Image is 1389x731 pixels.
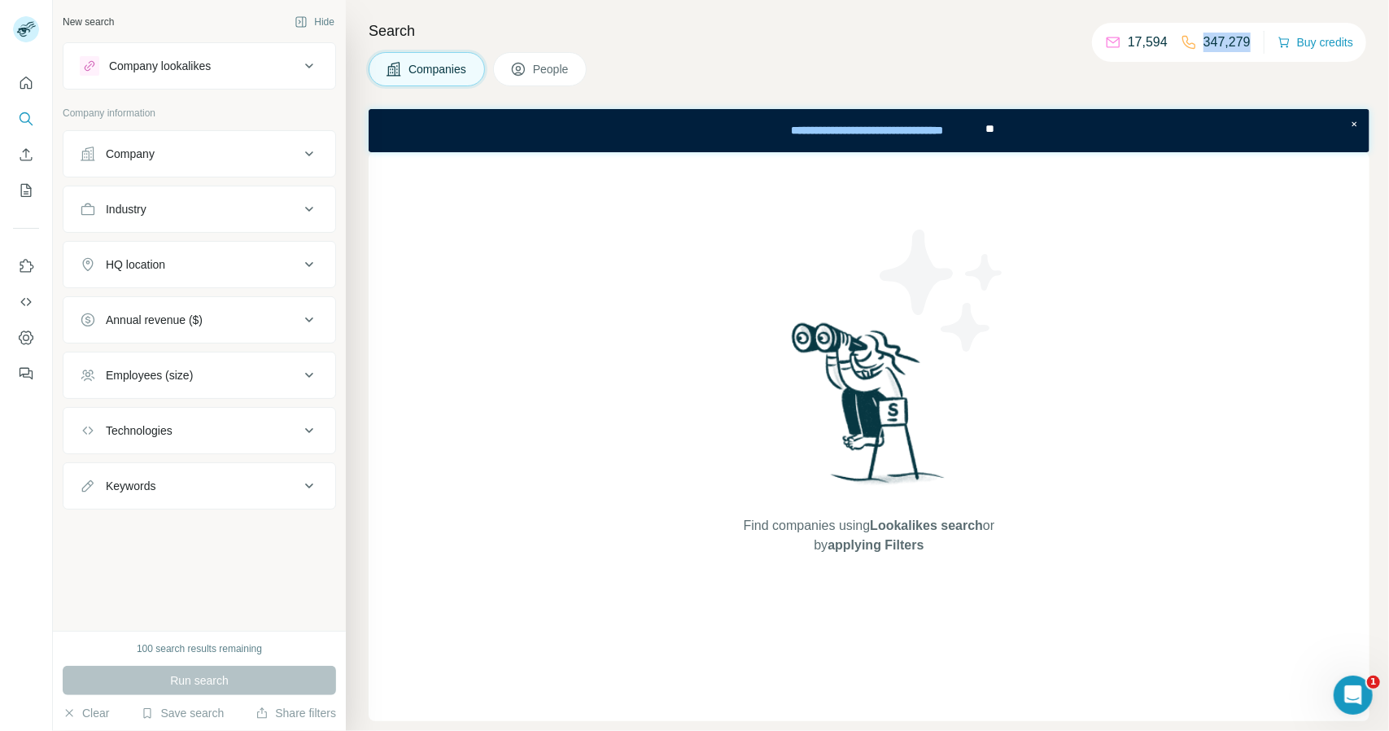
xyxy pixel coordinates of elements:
[1203,33,1251,52] p: 347,279
[13,323,39,352] button: Dashboard
[784,318,954,500] img: Surfe Illustration - Woman searching with binoculars
[63,466,335,506] button: Keywords
[63,46,335,85] button: Company lookalikes
[13,359,39,388] button: Feedback
[369,109,1369,152] iframe: Banner
[63,15,114,29] div: New search
[13,104,39,134] button: Search
[106,146,155,162] div: Company
[63,411,335,450] button: Technologies
[13,252,39,281] button: Use Surfe on LinkedIn
[109,58,211,74] div: Company lookalikes
[63,300,335,339] button: Annual revenue ($)
[106,312,203,328] div: Annual revenue ($)
[739,516,999,555] span: Find companies using or by
[137,641,262,656] div: 100 search results remaining
[408,61,468,77] span: Companies
[63,190,335,229] button: Industry
[1128,33,1168,52] p: 17,594
[106,367,193,383] div: Employees (size)
[106,478,155,494] div: Keywords
[13,140,39,169] button: Enrich CSV
[106,422,173,439] div: Technologies
[533,61,570,77] span: People
[13,287,39,317] button: Use Surfe API
[256,705,336,721] button: Share filters
[1278,31,1353,54] button: Buy credits
[369,20,1369,42] h4: Search
[13,68,39,98] button: Quick start
[106,256,165,273] div: HQ location
[63,106,336,120] p: Company information
[63,134,335,173] button: Company
[828,538,924,552] span: applying Filters
[283,10,346,34] button: Hide
[63,705,109,721] button: Clear
[870,519,983,532] span: Lookalikes search
[141,705,224,721] button: Save search
[63,356,335,395] button: Employees (size)
[106,201,146,217] div: Industry
[13,176,39,205] button: My lists
[13,16,39,42] img: Avatar
[63,245,335,284] button: HQ location
[1334,676,1373,715] iframe: Intercom live chat
[869,217,1016,364] img: Surfe Illustration - Stars
[1367,676,1380,689] span: 1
